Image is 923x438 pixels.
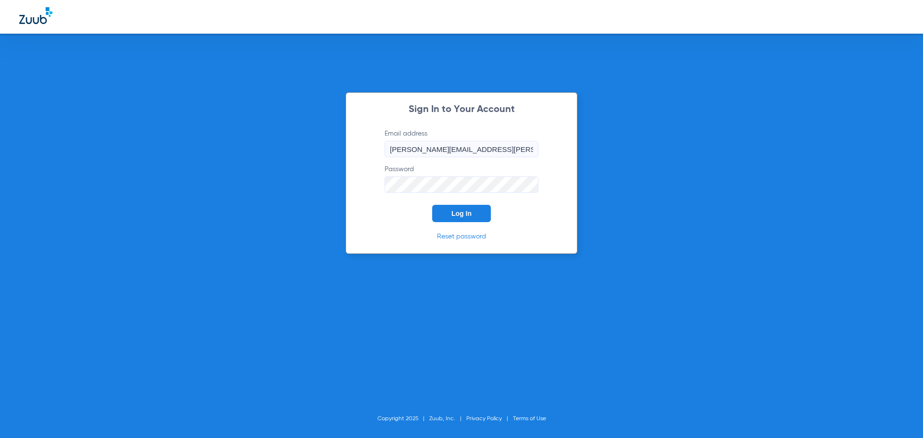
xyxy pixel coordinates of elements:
span: Log In [451,210,472,217]
input: Password [385,176,538,193]
h2: Sign In to Your Account [370,105,553,114]
a: Terms of Use [513,416,546,422]
li: Zuub, Inc. [429,414,466,424]
label: Password [385,164,538,193]
iframe: Chat Widget [875,392,923,438]
label: Email address [385,129,538,157]
a: Reset password [437,233,486,240]
input: Email address [385,141,538,157]
a: Privacy Policy [466,416,502,422]
li: Copyright 2025 [377,414,429,424]
img: Zuub Logo [19,7,52,24]
button: Log In [432,205,491,222]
